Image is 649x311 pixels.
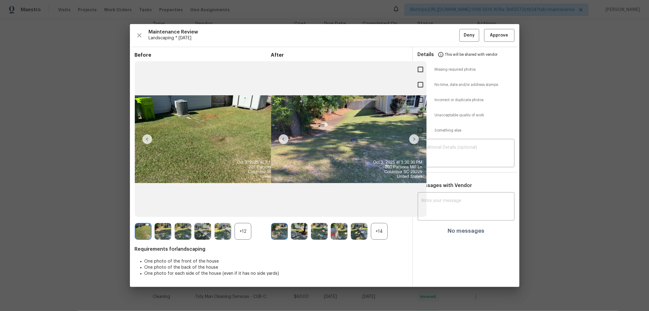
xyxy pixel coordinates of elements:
[235,223,251,240] div: +12
[271,52,407,58] span: After
[418,47,434,62] span: Details
[409,134,419,144] img: right-chevron-button-url
[371,223,388,240] div: +14
[459,29,479,42] button: Deny
[413,77,519,92] div: No time, date and/or address stamps
[484,29,515,42] button: Approve
[418,183,472,188] span: Messages with Vendor
[135,52,271,58] span: Before
[413,108,519,123] div: Unacceptable quality of work
[145,258,407,264] li: One photo of the front of the house
[435,82,515,87] span: No time, date and/or address stamps
[145,270,407,277] li: One photo for each side of the house (even if it has no side yards)
[135,246,407,252] span: Requirements for landscaping
[149,35,459,41] span: Landscaping * [DATE]
[279,134,288,144] img: left-chevron-button-url
[413,123,519,138] div: Something else
[435,113,515,118] span: Unacceptable quality of work
[490,32,508,39] span: Approve
[435,97,515,103] span: Incorrect or duplicate photos
[413,62,519,77] div: Missing required photos
[448,228,484,234] h4: No messages
[413,92,519,108] div: Incorrect or duplicate photos
[445,47,498,62] span: This will be shared with vendor
[464,32,475,39] span: Deny
[149,29,459,35] span: Maintenance Review
[145,264,407,270] li: One photo of the back of the house
[435,67,515,72] span: Missing required photos
[142,134,152,144] img: left-chevron-button-url
[435,128,515,133] span: Something else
